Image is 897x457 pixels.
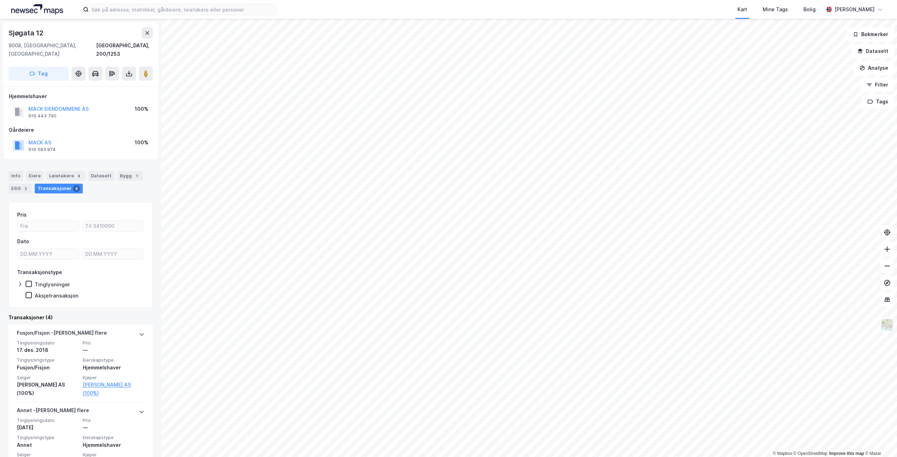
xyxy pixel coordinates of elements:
[83,417,144,423] span: Pris
[17,329,107,340] div: Fusjon/Fisjon - [PERSON_NAME] flere
[17,346,79,354] div: 17. des. 2018
[794,451,828,456] a: OpenStreetMap
[22,185,29,192] div: 2
[83,441,144,449] div: Hjemmelshaver
[17,268,62,277] div: Transaksjonstype
[82,249,144,259] input: DD.MM.YYYY
[17,417,79,423] span: Tinglysningsdato
[17,340,79,346] span: Tinglysningsdato
[117,171,143,181] div: Bygg
[96,41,153,58] div: [GEOGRAPHIC_DATA], 200/1253
[46,171,85,181] div: Leietakere
[862,423,897,457] div: Kontrollprogram for chat
[17,237,29,246] div: Dato
[8,184,32,193] div: ESG
[35,292,79,299] div: Aksjetransaksjon
[829,451,864,456] a: Improve this map
[135,138,148,147] div: 100%
[17,381,79,397] div: [PERSON_NAME] AS (100%)
[861,78,894,92] button: Filter
[8,171,23,181] div: Info
[83,381,144,397] a: [PERSON_NAME] AS (100%)
[75,172,82,179] div: 4
[89,4,276,15] input: Søk på adresse, matrikkel, gårdeiere, leietakere eller personer
[73,185,80,192] div: 4
[8,313,153,322] div: Transaksjoner (4)
[862,423,897,457] iframe: Chat Widget
[83,375,144,381] span: Kjøper
[17,435,79,441] span: Tinglysningstype
[17,375,79,381] span: Selger
[35,184,83,193] div: Transaksjoner
[835,5,875,14] div: [PERSON_NAME]
[82,221,144,231] input: Til 3410000
[135,105,148,113] div: 100%
[83,435,144,441] span: Eierskapstype
[28,113,56,119] div: 919 443 790
[11,4,63,15] img: logo.a4113a55bc3d86da70a041830d287a7e.svg
[83,346,144,354] div: —
[83,363,144,372] div: Hjemmelshaver
[83,340,144,346] span: Pris
[17,441,79,449] div: Annet
[83,357,144,363] span: Eierskapstype
[773,451,792,456] a: Mapbox
[26,171,43,181] div: Eiere
[88,171,114,181] div: Datasett
[862,95,894,109] button: Tags
[35,281,70,288] div: Tinglysninger
[18,249,79,259] input: DD.MM.YYYY
[9,92,153,101] div: Hjemmelshaver
[8,27,45,39] div: Sjøgata 12
[854,61,894,75] button: Analyse
[8,41,96,58] div: 9008, [GEOGRAPHIC_DATA], [GEOGRAPHIC_DATA]
[9,126,153,134] div: Gårdeiere
[17,357,79,363] span: Tinglysningstype
[881,318,894,332] img: Z
[847,27,894,41] button: Bokmerker
[17,363,79,372] div: Fusjon/Fisjon
[803,5,816,14] div: Bolig
[17,423,79,432] div: [DATE]
[763,5,788,14] div: Mine Tags
[17,211,27,219] div: Pris
[17,406,89,417] div: Annet - [PERSON_NAME] flere
[8,67,69,81] button: Tag
[83,423,144,432] div: —
[851,44,894,58] button: Datasett
[18,221,79,231] input: Fra
[133,172,140,179] div: 1
[737,5,747,14] div: Kart
[28,147,56,152] div: 916 583 974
